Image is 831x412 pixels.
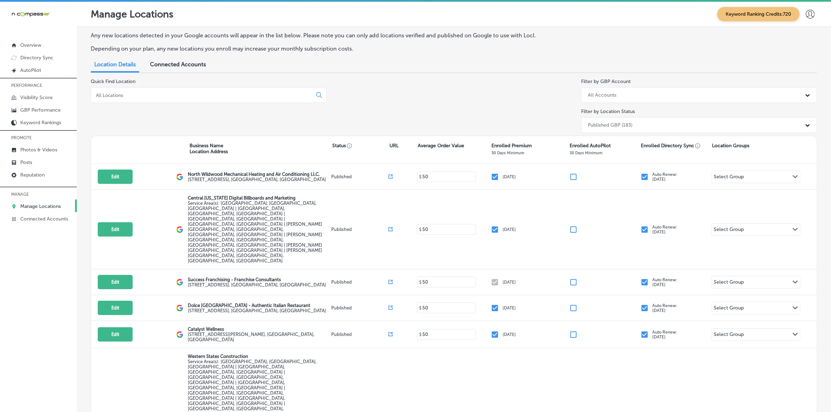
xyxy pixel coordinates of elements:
p: $ [419,280,422,285]
label: [STREET_ADDRESS] , [GEOGRAPHIC_DATA], [GEOGRAPHIC_DATA] [188,177,326,182]
div: Select Group [714,226,744,234]
button: Edit [98,170,133,184]
span: Connected Accounts [150,61,206,68]
button: Edit [98,275,133,289]
p: $ [419,174,422,179]
p: Location Groups [712,143,749,149]
p: Posts [20,159,32,165]
div: Select Group [714,305,744,313]
p: Catalyst Wellness [188,327,329,332]
p: Depending on your plan, any new locations you enroll may increase your monthly subscription costs. [91,45,563,52]
label: Filter by Location Status [581,108,635,114]
img: logo [176,331,183,338]
input: All Locations [95,92,311,98]
p: Central [US_STATE] Digital Billboards and Marketing [188,195,329,201]
span: Location Details [94,61,136,68]
p: $ [419,306,422,310]
p: Auto Renew: [DATE] [652,172,677,182]
img: logo [176,305,183,312]
label: [STREET_ADDRESS][PERSON_NAME] , [GEOGRAPHIC_DATA], [GEOGRAPHIC_DATA] [188,332,329,342]
span: Keyword Ranking Credits: 720 [717,7,800,21]
p: 30 Days Minimum [491,150,524,155]
p: Business Name Location Address [190,143,228,155]
p: Auto Renew: [DATE] [652,225,677,234]
button: Edit [98,327,133,342]
p: Published [331,174,388,179]
p: Overview [20,42,41,48]
p: Manage Locations [20,203,61,209]
label: [STREET_ADDRESS] , [GEOGRAPHIC_DATA], [GEOGRAPHIC_DATA] [188,282,326,287]
p: [DATE] [503,332,516,337]
p: Published [331,227,388,232]
p: Dolce [GEOGRAPHIC_DATA] - Authentic Italian Restaurant [188,303,326,308]
label: Quick Find Location [91,78,135,84]
p: $ [419,332,422,337]
p: Published [331,279,388,285]
p: Enrolled AutoPilot [570,143,611,149]
p: Reputation [20,172,45,178]
div: Select Group [714,174,744,182]
p: 30 Days Minimum [570,150,602,155]
p: Any new locations detected in your Google accounts will appear in the list below. Please note you... [91,32,563,39]
label: [STREET_ADDRESS] , [GEOGRAPHIC_DATA], [GEOGRAPHIC_DATA] [188,308,326,313]
p: Published [331,332,388,337]
p: Auto Renew: [DATE] [652,330,677,339]
img: logo [176,173,183,180]
p: Directory Sync [20,55,53,61]
p: Published [331,305,388,310]
label: Filter by GBP Account [581,78,631,84]
p: GBP Performance [20,107,61,113]
p: AutoPilot [20,67,41,73]
p: Connected Accounts [20,216,68,222]
p: Auto Renew: [DATE] [652,303,677,313]
p: Enrolled Premium [491,143,532,149]
img: logo [176,226,183,233]
p: North Wildwood Mechanical Heating and Air Conditioning LLC. [188,172,326,177]
p: Status [332,143,389,149]
p: URL [389,143,399,149]
p: Manage Locations [91,8,173,20]
p: Visibility Score [20,95,53,100]
button: Edit [98,222,133,237]
div: Select Group [714,331,744,339]
img: 660ab0bf-5cc7-4cb8-ba1c-48b5ae0f18e60NCTV_CLogo_TV_Black_-500x88.png [11,11,50,17]
p: [DATE] [503,174,516,179]
div: Published GBP (183) [588,122,632,128]
p: Photos & Videos [20,147,57,153]
p: [DATE] [503,227,516,232]
p: Enrolled Directory Sync [641,143,700,149]
button: Edit [98,301,133,315]
div: All Accounts [588,92,616,98]
span: Orlando, FL, USA | Kissimmee, FL, USA | Meadow Woods, FL 32824, USA | Hunters Creek, FL 32837, US... [188,201,322,263]
p: [DATE] [503,306,516,310]
div: Select Group [714,279,744,287]
p: Western States Construction [188,354,329,359]
img: logo [176,279,183,286]
p: Keyword Rankings [20,120,61,126]
p: [DATE] [503,280,516,285]
p: Auto Renew: [DATE] [652,277,677,287]
p: Average Order Value [418,143,464,149]
p: $ [419,227,422,232]
p: Success Franchising - Franchise Consultants [188,277,326,282]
